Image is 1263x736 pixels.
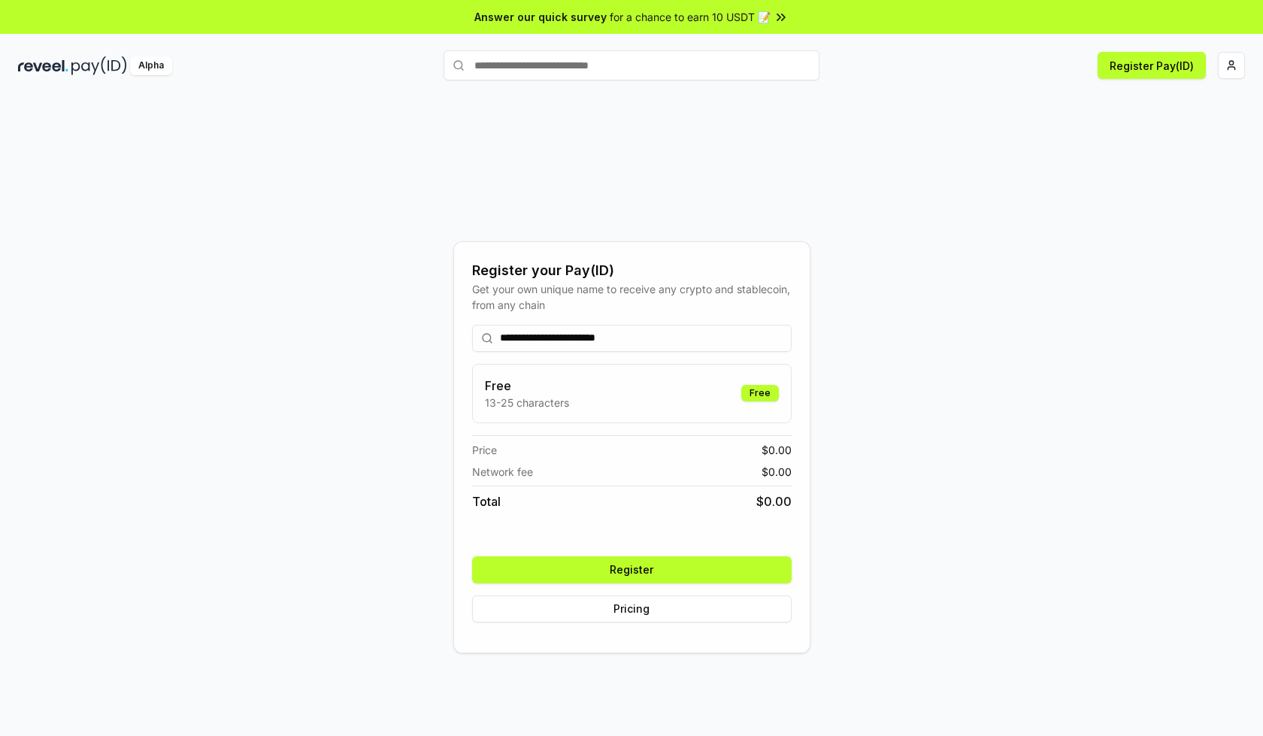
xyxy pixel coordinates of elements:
span: Price [472,442,497,458]
span: Total [472,492,501,510]
button: Register [472,556,792,583]
span: $ 0.00 [762,464,792,480]
div: Alpha [130,56,172,75]
div: Free [741,385,779,401]
div: Register your Pay(ID) [472,260,792,281]
span: $ 0.00 [756,492,792,510]
div: Get your own unique name to receive any crypto and stablecoin, from any chain [472,281,792,313]
img: pay_id [71,56,127,75]
h3: Free [485,377,569,395]
button: Pricing [472,595,792,622]
span: Network fee [472,464,533,480]
button: Register Pay(ID) [1098,52,1206,79]
span: $ 0.00 [762,442,792,458]
img: reveel_dark [18,56,68,75]
p: 13-25 characters [485,395,569,410]
span: for a chance to earn 10 USDT 📝 [610,9,771,25]
span: Answer our quick survey [474,9,607,25]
